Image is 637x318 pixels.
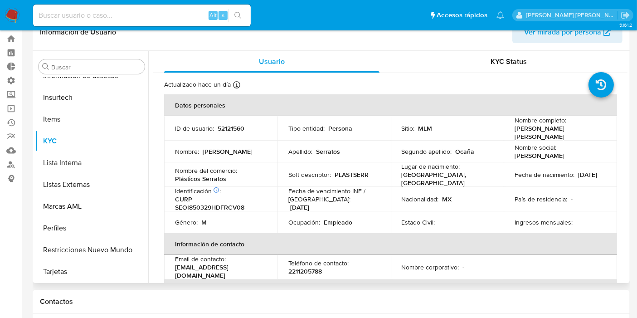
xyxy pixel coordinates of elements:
[229,9,247,22] button: search-icon
[40,28,116,37] h1: Información de Usuario
[524,21,601,43] span: Ver mirada por persona
[316,147,340,156] p: Serratos
[35,152,148,174] button: Lista Interna
[456,147,475,156] p: Ocaña
[515,195,567,203] p: País de residencia :
[35,87,148,108] button: Insurtech
[439,218,441,226] p: -
[515,116,566,124] p: Nombre completo :
[288,267,322,275] p: 2211205788
[515,171,574,179] p: Fecha de nacimiento :
[201,218,207,226] p: M
[515,143,556,152] p: Nombre social :
[324,218,352,226] p: Empleado
[35,174,148,196] button: Listas Externas
[288,124,325,132] p: Tipo entidad :
[51,63,141,71] input: Buscar
[578,171,597,179] p: [DATE]
[288,171,331,179] p: Soft descriptor :
[175,187,221,195] p: Identificación :
[203,147,253,156] p: [PERSON_NAME]
[335,171,369,179] p: PLASTSERR
[35,196,148,217] button: Marcas AML
[512,21,622,43] button: Ver mirada por persona
[402,195,439,203] p: Nacionalidad :
[259,56,285,67] span: Usuario
[402,162,460,171] p: Lugar de nacimiento :
[164,279,617,301] th: Verificación y cumplimiento
[571,195,573,203] p: -
[621,10,630,20] a: Salir
[576,218,578,226] p: -
[515,152,564,160] p: [PERSON_NAME]
[402,263,459,271] p: Nombre corporativo :
[33,10,251,21] input: Buscar usuario o caso...
[35,239,148,261] button: Restricciones Nuevo Mundo
[288,218,320,226] p: Ocupación :
[442,195,452,203] p: MX
[402,218,435,226] p: Estado Civil :
[496,11,504,19] a: Notificaciones
[418,124,433,132] p: MLM
[491,56,527,67] span: KYC Status
[175,166,237,175] p: Nombre del comercio :
[515,124,603,141] p: [PERSON_NAME] [PERSON_NAME]
[35,217,148,239] button: Perfiles
[175,175,226,183] p: Plásticos Serratos
[175,263,263,279] p: [EMAIL_ADDRESS][DOMAIN_NAME]
[164,233,617,255] th: Información de contacto
[175,195,263,211] p: CURP SEOI850329HDFRCV08
[35,261,148,283] button: Tarjetas
[218,124,244,132] p: 52121560
[526,11,618,20] p: carlos.obholz@mercadolibre.com
[209,11,217,20] span: Alt
[42,63,49,70] button: Buscar
[437,10,487,20] span: Accesos rápidos
[175,147,199,156] p: Nombre :
[288,187,380,203] p: Fecha de vencimiento INE / [GEOGRAPHIC_DATA] :
[288,147,312,156] p: Apellido :
[40,297,622,306] h1: Contactos
[402,124,415,132] p: Sitio :
[463,263,465,271] p: -
[328,124,352,132] p: Persona
[515,218,573,226] p: Ingresos mensuales :
[175,124,214,132] p: ID de usuario :
[619,21,632,29] span: 3.161.2
[164,80,231,89] p: Actualizado hace un día
[222,11,224,20] span: s
[402,171,490,187] p: [GEOGRAPHIC_DATA], [GEOGRAPHIC_DATA]
[164,94,617,116] th: Datos personales
[402,147,452,156] p: Segundo apellido :
[288,259,349,267] p: Teléfono de contacto :
[35,108,148,130] button: Items
[175,255,226,263] p: Email de contacto :
[35,130,148,152] button: KYC
[175,218,198,226] p: Género :
[290,203,309,211] p: [DATE]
